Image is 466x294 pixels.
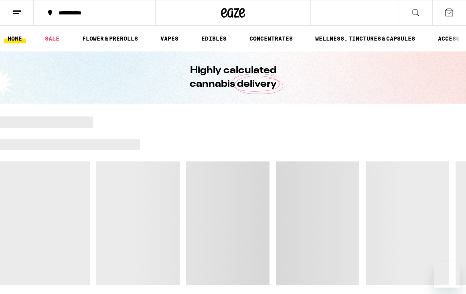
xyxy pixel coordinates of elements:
[197,34,231,43] a: EDIBLES
[167,64,299,91] h1: Highly calculated cannabis delivery
[434,262,460,288] iframe: Button to launch messaging window
[4,34,26,43] a: HOME
[311,34,419,43] a: WELLNESS, TINCTURES & CAPSULES
[41,34,63,43] a: SALE
[78,34,142,43] a: FLOWER & PREROLLS
[245,34,297,43] a: CONCENTRATES
[156,34,182,43] a: VAPES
